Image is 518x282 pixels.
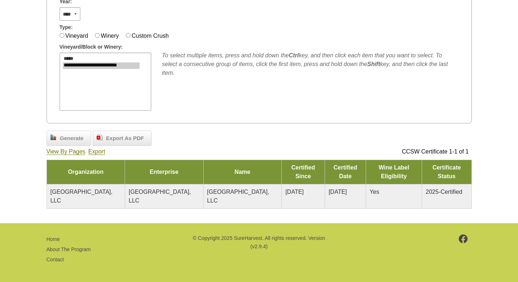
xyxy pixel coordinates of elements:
label: Custom Crush [132,33,169,39]
label: Winery [101,33,119,39]
a: Export As PDF [93,131,152,146]
td: Organization [47,160,125,184]
span: [DATE] [329,189,347,195]
td: Certified Since [282,160,325,184]
td: Name [203,160,282,184]
img: chart_bar.png [51,134,56,140]
label: Vineyard [65,33,88,39]
span: [DATE] [285,189,304,195]
div: To select multiple items, press and hold down the key, and then click each item that you want to ... [162,51,459,77]
td: Enterprise [125,160,204,184]
span: 2025-Certified [426,189,462,195]
span: Type: [60,24,73,31]
span: Export As PDF [103,134,148,143]
td: Certificate Status [422,160,471,184]
a: Home [47,236,60,242]
span: [GEOGRAPHIC_DATA], LLC [129,189,191,204]
p: © Copyright 2025 SureHarvest. All rights reserved. Version (v2.9.4) [192,234,326,250]
a: Generate [47,131,91,146]
span: [GEOGRAPHIC_DATA], LLC [207,189,269,204]
a: View By Pages [47,148,85,155]
span: Vineyard/Block or Winery: [60,43,123,51]
a: Contact [47,257,64,262]
span: Yes [370,189,379,195]
span: CCSW Certificate 1-1 of 1 [402,148,469,155]
td: Certified Date [325,160,366,184]
a: Export [88,148,105,155]
td: Wine Label Eligibility [366,160,422,184]
b: Shift [367,61,380,67]
img: footer-facebook.png [459,234,468,243]
span: [GEOGRAPHIC_DATA], LLC [51,189,113,204]
a: About The Program [47,246,91,252]
img: doc_pdf.png [97,134,103,140]
span: Generate [56,134,87,143]
b: Ctrl [289,52,299,58]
